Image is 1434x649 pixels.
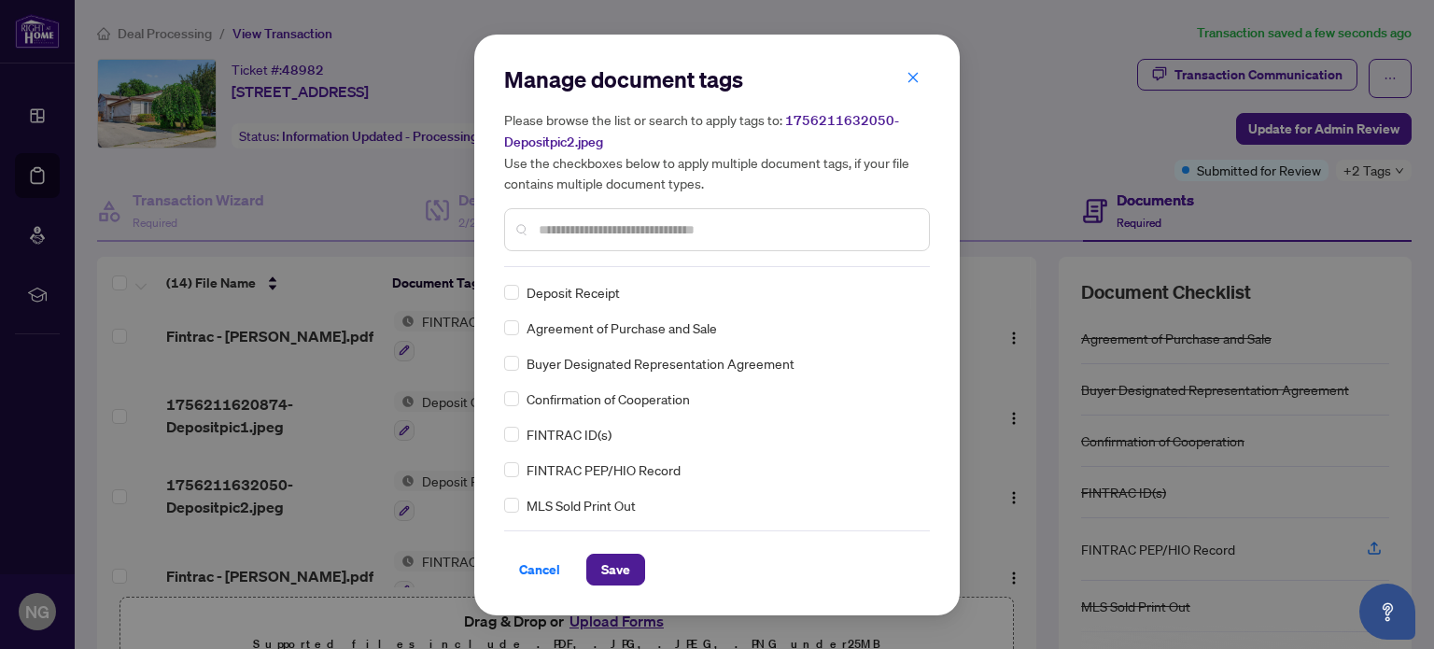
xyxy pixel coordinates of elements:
[504,109,930,193] h5: Please browse the list or search to apply tags to: Use the checkboxes below to apply multiple doc...
[586,554,645,586] button: Save
[1359,584,1415,640] button: Open asap
[527,459,681,480] span: FINTRAC PEP/HIO Record
[527,282,620,303] span: Deposit Receipt
[527,495,636,515] span: MLS Sold Print Out
[527,317,717,338] span: Agreement of Purchase and Sale
[907,71,920,84] span: close
[504,112,899,150] span: 1756211632050-Depositpic2.jpeg
[527,353,794,374] span: Buyer Designated Representation Agreement
[504,554,575,586] button: Cancel
[504,64,930,94] h2: Manage document tags
[601,555,630,585] span: Save
[527,424,612,444] span: FINTRAC ID(s)
[527,388,690,409] span: Confirmation of Cooperation
[519,555,560,585] span: Cancel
